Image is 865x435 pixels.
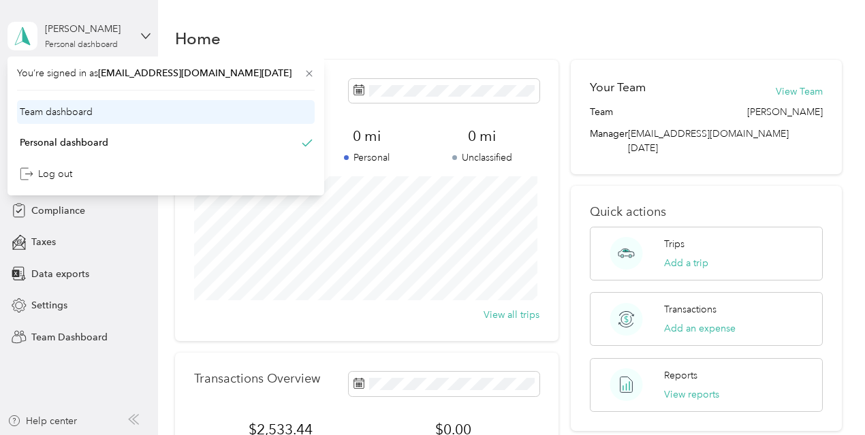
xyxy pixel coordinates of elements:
[590,105,613,119] span: Team
[424,150,539,165] p: Unclassified
[309,127,424,146] span: 0 mi
[31,267,89,281] span: Data exports
[664,302,717,317] p: Transactions
[664,237,685,251] p: Trips
[20,135,108,150] div: Personal dashboard
[747,105,823,119] span: [PERSON_NAME]
[31,204,85,218] span: Compliance
[590,205,823,219] p: Quick actions
[7,414,77,428] button: Help center
[664,387,719,402] button: View reports
[424,127,539,146] span: 0 mi
[175,31,221,46] h1: Home
[484,308,539,322] button: View all trips
[20,167,72,181] div: Log out
[776,84,823,99] button: View Team
[31,330,108,344] span: Team Dashboard
[45,22,130,36] div: [PERSON_NAME]
[664,321,736,336] button: Add an expense
[45,41,118,49] div: Personal dashboard
[309,150,424,165] p: Personal
[194,372,320,386] p: Transactions Overview
[20,105,93,119] div: Team dashboard
[98,67,292,79] span: [EMAIL_ADDRESS][DOMAIN_NAME][DATE]
[17,66,315,80] span: You’re signed in as
[628,128,789,154] span: [EMAIL_ADDRESS][DOMAIN_NAME][DATE]
[590,127,628,155] span: Manager
[31,235,56,249] span: Taxes
[590,79,646,96] h2: Your Team
[789,359,865,435] iframe: Everlance-gr Chat Button Frame
[31,298,67,312] span: Settings
[664,256,708,270] button: Add a trip
[664,368,697,383] p: Reports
